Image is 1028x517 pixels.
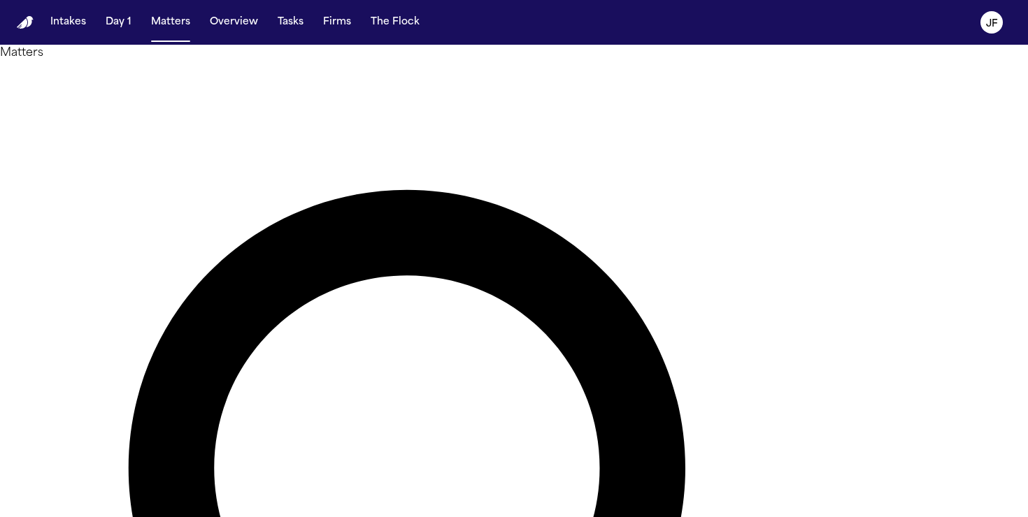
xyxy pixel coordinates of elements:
[145,10,196,35] button: Matters
[17,16,34,29] img: Finch Logo
[365,10,425,35] button: The Flock
[204,10,264,35] button: Overview
[272,10,309,35] button: Tasks
[317,10,357,35] button: Firms
[100,10,137,35] button: Day 1
[45,10,92,35] button: Intakes
[17,16,34,29] a: Home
